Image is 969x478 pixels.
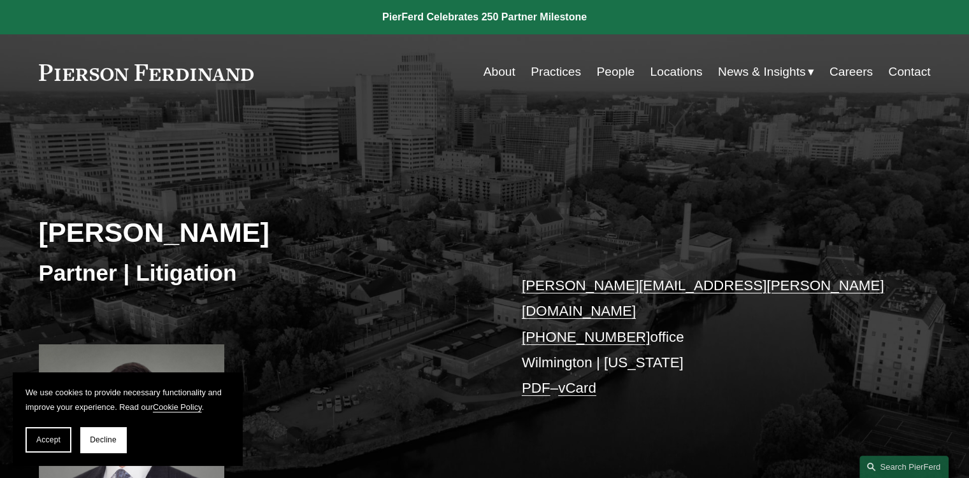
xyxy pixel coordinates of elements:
[484,60,515,84] a: About
[558,380,596,396] a: vCard
[718,60,814,84] a: folder dropdown
[650,60,702,84] a: Locations
[522,329,650,345] a: [PHONE_NUMBER]
[531,60,581,84] a: Practices
[829,60,873,84] a: Careers
[522,380,550,396] a: PDF
[596,60,635,84] a: People
[718,61,806,83] span: News & Insights
[36,435,61,444] span: Accept
[90,435,117,444] span: Decline
[25,427,71,453] button: Accept
[153,402,202,412] a: Cookie Policy
[80,427,126,453] button: Decline
[522,278,884,319] a: [PERSON_NAME][EMAIL_ADDRESS][PERSON_NAME][DOMAIN_NAME]
[39,259,485,287] h3: Partner | Litigation
[25,385,229,414] p: We use cookies to provide necessary functionality and improve your experience. Read our .
[522,273,893,402] p: office Wilmington | [US_STATE] –
[13,372,242,465] section: Cookie banner
[859,456,949,478] a: Search this site
[888,60,930,84] a: Contact
[39,216,485,249] h2: [PERSON_NAME]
